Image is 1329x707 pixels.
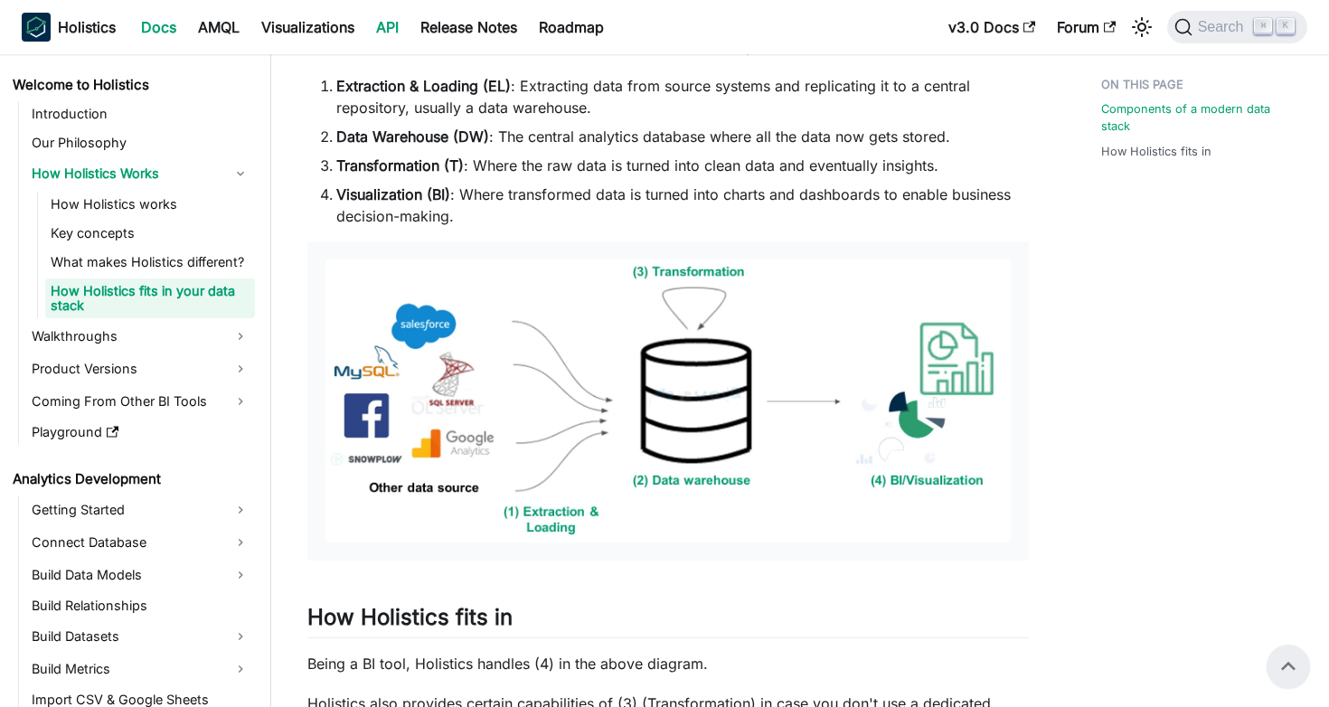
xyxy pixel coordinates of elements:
a: Visualizations [250,13,365,42]
button: Switch between dark and light mode (currently light mode) [1127,13,1156,42]
a: Release Notes [410,13,528,42]
a: How Holistics fits in [1101,143,1211,160]
a: What makes Holistics different? [45,250,255,275]
a: Build Relationships [26,593,255,618]
img: Modern Data Stack [325,259,1011,542]
a: v3.0 Docs [938,13,1046,42]
p: Being a BI tool, Holistics handles (4) in the above diagram. [307,653,1029,674]
a: Our Philosophy [26,130,255,156]
a: AMQL [187,13,250,42]
a: Welcome to Holistics [7,72,255,98]
a: Product Versions [26,354,255,383]
a: HolisticsHolistics [22,13,116,42]
li: : The central analytics database where all the data now gets stored. [336,126,1029,147]
li: : Where the raw data is turned into clean data and eventually insights. [336,155,1029,176]
a: Docs [130,13,187,42]
a: How Holistics works [45,192,255,217]
button: Scroll back to top [1267,645,1310,688]
a: Build Data Models [26,561,255,589]
a: Analytics Development [7,467,255,492]
kbd: K [1277,18,1295,34]
a: Forum [1046,13,1126,42]
kbd: ⌘ [1254,18,1272,34]
a: Build Metrics [26,655,255,683]
b: Holistics [58,16,116,38]
a: Introduction [26,101,255,127]
strong: Data Warehouse (DW) [336,127,489,146]
button: Search (Command+K) [1167,11,1307,43]
a: How Holistics fits in your data stack [45,278,255,318]
li: : Where transformed data is turned into charts and dashboards to enable business decision-making. [336,184,1029,227]
a: Playground [26,419,255,445]
a: Key concepts [45,221,255,246]
a: API [365,13,410,42]
a: Walkthroughs [26,322,255,351]
strong: Extraction & Loading (EL) [336,77,511,95]
span: Search [1192,19,1255,35]
img: Holistics [22,13,51,42]
a: Build Datasets [26,622,255,651]
a: How Holistics Works [26,159,255,188]
a: Components of a modern data stack [1101,100,1301,135]
li: : Extracting data from source systems and replicating it to a central repository, usually a data ... [336,75,1029,118]
a: Coming From Other BI Tools [26,387,255,416]
strong: Transformation (T) [336,156,464,174]
a: Getting Started [26,495,255,524]
h2: How Holistics fits in [307,604,1029,638]
a: Roadmap [528,13,615,42]
strong: Visualization (BI) [336,185,450,203]
a: Connect Database [26,528,255,557]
